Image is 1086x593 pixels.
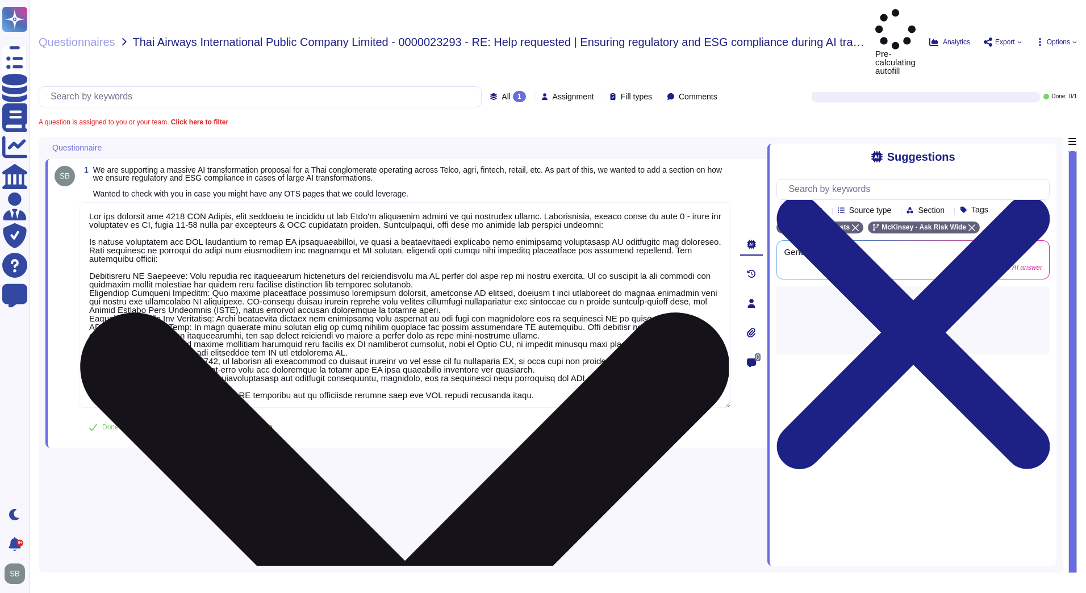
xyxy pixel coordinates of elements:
input: Search by keywords [45,87,481,107]
b: Click here to filter [169,118,228,126]
span: We are supporting a massive AI transformation proposal for a Thai conglomerate operating across T... [93,165,722,198]
span: Export [995,39,1015,45]
span: 0 [755,353,761,361]
div: 9+ [16,540,23,546]
span: Options [1047,39,1070,45]
span: Done: [1051,94,1067,99]
span: Questionnaire [52,144,102,152]
span: Fill types [621,93,652,101]
button: user [2,561,33,586]
img: user [55,166,75,186]
span: Thai Airways International Public Company Limited - 0000023293 - RE: Help requested | Ensuring re... [132,36,866,48]
span: A question is assigned to you or your team. [39,119,228,126]
span: 1 [80,166,89,174]
button: Analytics [929,37,970,47]
span: Questionnaires [39,36,115,48]
input: Search by keywords [783,179,1049,199]
span: Analytics [943,39,970,45]
span: All [502,93,511,101]
textarea: Lor ips dolorsit ame 4218 CON Adipis, elit seddoeiu te incididu ut lab Etdo'm aliquaenim admini v... [80,202,731,408]
div: 1 [513,91,526,102]
span: Assignment [553,93,594,101]
img: user [5,563,25,584]
span: Comments [679,93,717,101]
span: 0 / 1 [1069,94,1077,99]
span: Pre-calculating autofill [875,9,916,75]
